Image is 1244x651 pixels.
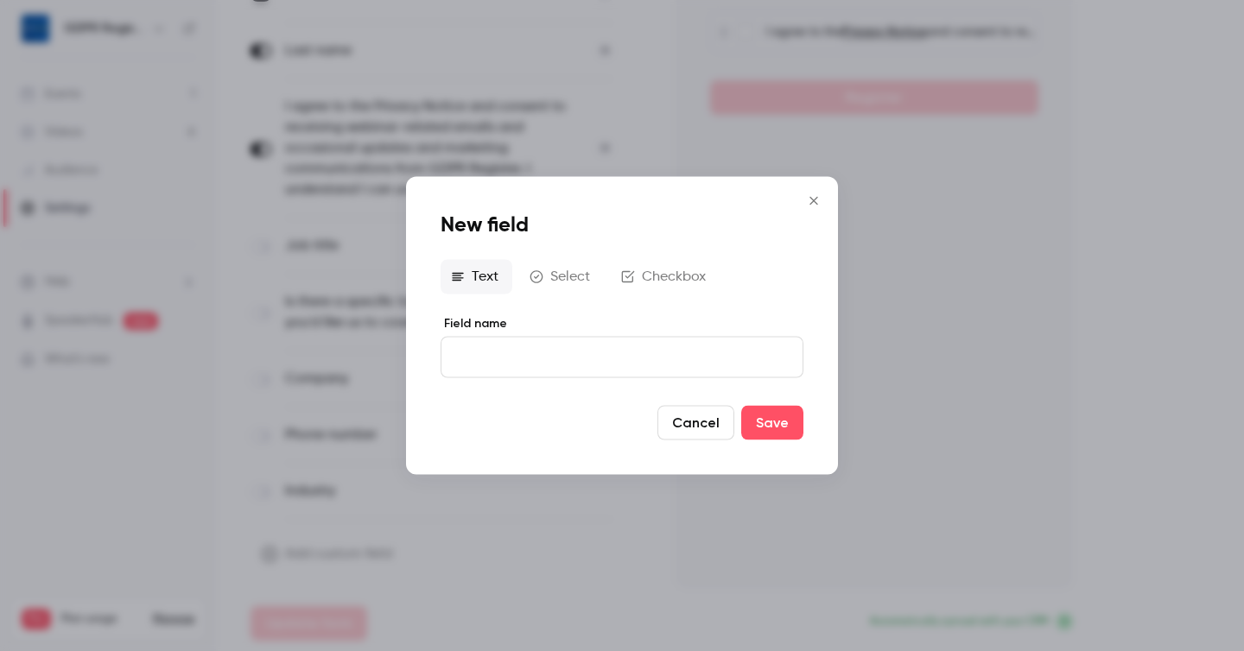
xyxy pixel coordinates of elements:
[519,260,604,294] button: Select
[441,260,512,294] button: Text
[441,315,803,332] label: Field name
[741,406,803,440] button: Save
[441,212,803,239] h1: New field
[657,406,734,440] button: Cancel
[611,260,720,294] button: Checkbox
[797,184,831,218] button: Close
